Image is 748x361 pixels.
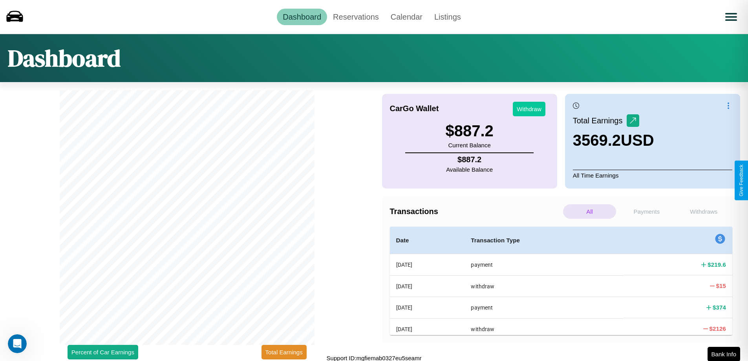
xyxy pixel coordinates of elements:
[390,207,561,216] h4: Transactions
[390,275,465,297] th: [DATE]
[708,260,726,269] h4: $ 219.6
[573,132,654,149] h3: 3569.2 USD
[465,254,624,276] th: payment
[513,102,545,116] button: Withdraw
[716,282,726,290] h4: $ 15
[446,164,493,175] p: Available Balance
[68,345,138,359] button: Percent of Car Earnings
[739,165,744,196] div: Give Feedback
[471,236,617,245] h4: Transaction Type
[465,275,624,297] th: withdraw
[445,140,493,150] p: Current Balance
[8,334,27,353] iframe: Intercom live chat
[277,9,327,25] a: Dashboard
[8,42,121,74] h1: Dashboard
[710,324,726,333] h4: $ 2126
[465,318,624,339] th: withdraw
[573,114,627,128] p: Total Earnings
[262,345,307,359] button: Total Earnings
[446,155,493,164] h4: $ 887.2
[428,9,467,25] a: Listings
[390,318,465,339] th: [DATE]
[390,254,465,276] th: [DATE]
[720,6,742,28] button: Open menu
[445,122,493,140] h3: $ 887.2
[677,204,730,219] p: Withdraws
[465,297,624,318] th: payment
[563,204,616,219] p: All
[385,9,428,25] a: Calendar
[390,104,439,113] h4: CarGo Wallet
[396,236,459,245] h4: Date
[573,170,732,181] p: All Time Earnings
[327,9,385,25] a: Reservations
[390,297,465,318] th: [DATE]
[620,204,673,219] p: Payments
[713,303,726,312] h4: $ 374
